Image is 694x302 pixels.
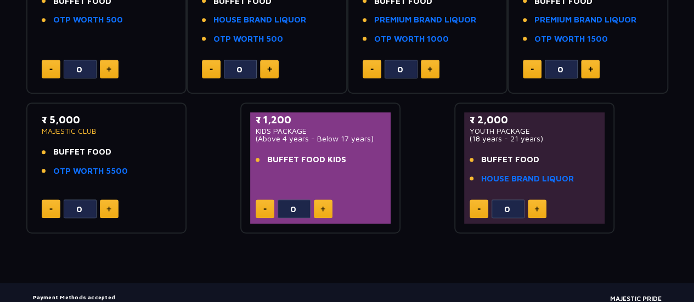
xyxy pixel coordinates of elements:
[106,66,111,72] img: plus
[213,33,283,45] a: OTP WORTH 500
[477,208,481,210] img: minus
[53,14,123,26] a: OTP WORTH 500
[53,165,128,178] a: OTP WORTH 5500
[267,153,346,166] span: BUFFET FOOD KIDS
[42,127,172,135] p: MAJESTIC CLUB
[481,173,574,185] a: HOUSE BRAND LIQUOR
[33,294,223,300] h5: Payment Methods accepted
[534,33,608,45] a: OTP WORTH 1500
[267,66,272,72] img: plus
[213,14,306,26] a: HOUSE BRAND LIQUOR
[210,69,213,70] img: minus
[588,66,593,72] img: plus
[263,208,267,210] img: minus
[42,112,172,127] p: ₹ 5,000
[49,69,53,70] img: minus
[256,135,386,143] p: (Above 4 years - Below 17 years)
[531,69,534,70] img: minus
[370,69,374,70] img: minus
[427,66,432,72] img: plus
[534,206,539,212] img: plus
[256,127,386,135] p: KIDS PACKAGE
[534,14,636,26] a: PREMIUM BRAND LIQUOR
[106,206,111,212] img: plus
[481,153,539,166] span: BUFFET FOOD
[470,127,600,135] p: YOUTH PACKAGE
[470,112,600,127] p: ₹ 2,000
[470,135,600,143] p: (18 years - 21 years)
[374,14,476,26] a: PREMIUM BRAND LIQUOR
[320,206,325,212] img: plus
[256,112,386,127] p: ₹ 1,200
[49,208,53,210] img: minus
[53,146,111,158] span: BUFFET FOOD
[374,33,449,45] a: OTP WORTH 1000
